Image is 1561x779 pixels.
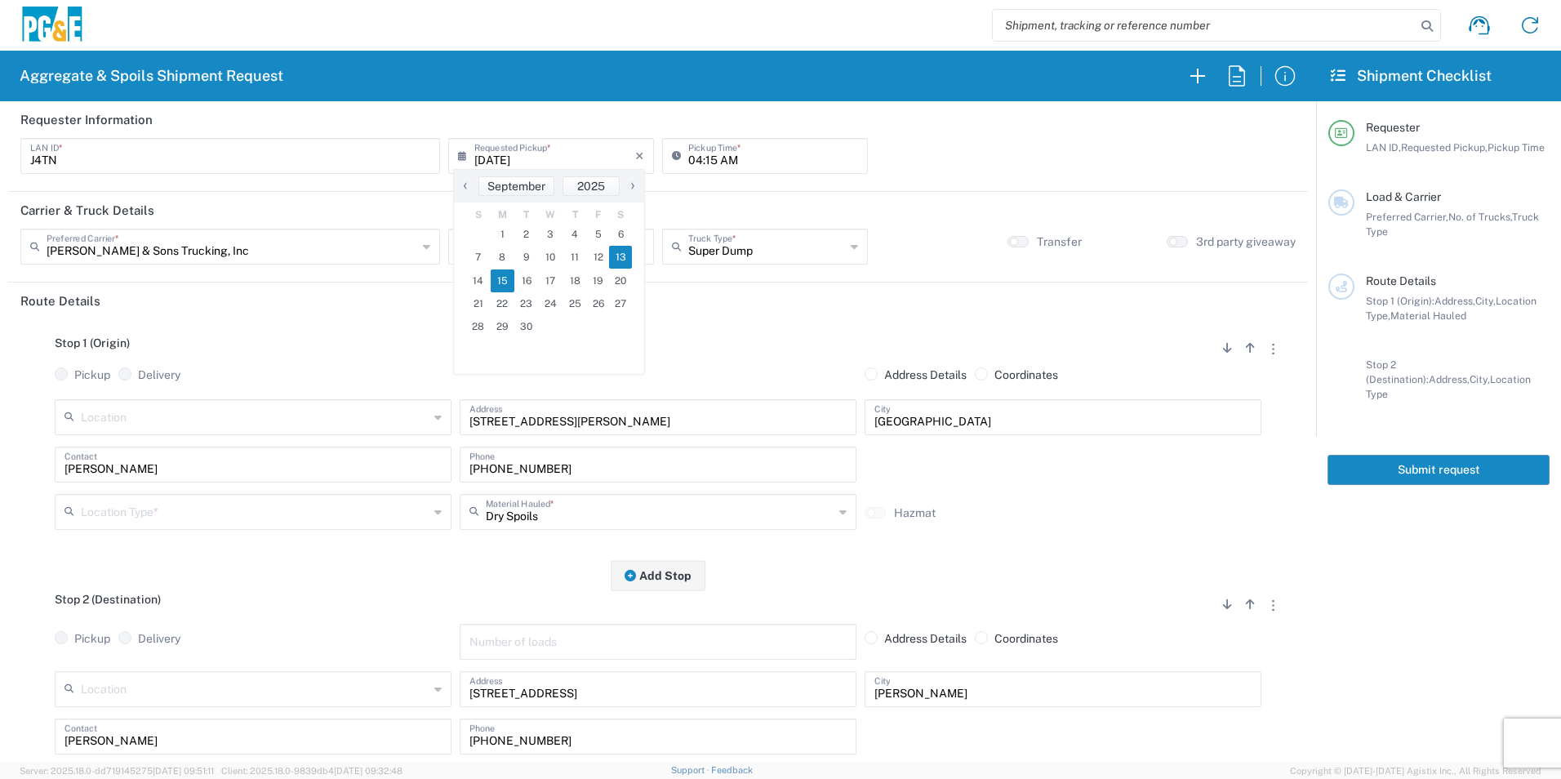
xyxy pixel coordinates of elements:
[539,207,563,223] th: weekday
[1488,141,1545,154] span: Pickup Time
[620,176,644,196] button: ›
[20,203,154,219] h2: Carrier & Truck Details
[609,223,632,246] span: 6
[587,223,610,246] span: 5
[466,246,491,269] span: 7
[563,269,587,292] span: 18
[539,292,563,315] span: 24
[563,176,620,196] button: 2025
[1390,309,1466,322] span: Material Hauled
[487,180,545,193] span: September
[466,315,491,338] span: 28
[563,207,587,223] th: weekday
[491,315,515,338] span: 29
[1475,295,1496,307] span: City,
[1366,190,1441,203] span: Load & Carrier
[514,223,539,246] span: 2
[1366,211,1448,223] span: Preferred Carrier,
[539,223,563,246] span: 3
[1429,373,1470,385] span: Address,
[491,246,515,269] span: 8
[491,269,515,292] span: 15
[1401,141,1488,154] span: Requested Pickup,
[491,292,515,315] span: 22
[514,207,539,223] th: weekday
[587,292,610,315] span: 26
[563,292,587,315] span: 25
[55,336,130,349] span: Stop 1 (Origin)
[1037,234,1082,249] label: Transfer
[334,766,402,776] span: [DATE] 09:32:48
[1366,274,1436,287] span: Route Details
[539,269,563,292] span: 17
[454,176,478,196] button: ‹
[20,293,100,309] h2: Route Details
[20,7,85,45] img: pge
[20,66,283,86] h2: Aggregate & Spoils Shipment Request
[711,765,753,775] a: Feedback
[1434,295,1475,307] span: Address,
[577,180,605,193] span: 2025
[1366,121,1420,134] span: Requester
[609,292,632,315] span: 27
[865,367,967,382] label: Address Details
[993,10,1416,41] input: Shipment, tracking or reference number
[1366,358,1429,385] span: Stop 2 (Destination):
[514,292,539,315] span: 23
[611,560,705,590] button: Add Stop
[563,246,587,269] span: 11
[1366,295,1434,307] span: Stop 1 (Origin):
[609,269,632,292] span: 20
[1290,763,1541,778] span: Copyright © [DATE]-[DATE] Agistix Inc., All Rights Reserved
[514,246,539,269] span: 9
[153,766,214,776] span: [DATE] 09:51:11
[491,223,515,246] span: 1
[466,207,491,223] th: weekday
[454,176,644,196] bs-datepicker-navigation-view: ​ ​ ​
[20,112,153,128] h2: Requester Information
[1196,234,1296,249] label: 3rd party giveaway
[221,766,402,776] span: Client: 2025.18.0-9839db4
[1470,373,1490,385] span: City,
[478,176,554,196] button: September
[466,269,491,292] span: 14
[514,315,539,338] span: 30
[671,765,712,775] a: Support
[587,269,610,292] span: 19
[609,207,632,223] th: weekday
[514,269,539,292] span: 16
[609,246,632,269] span: 13
[55,593,161,606] span: Stop 2 (Destination)
[635,143,644,169] i: ×
[1366,141,1401,154] span: LAN ID,
[1331,66,1492,86] h2: Shipment Checklist
[587,207,610,223] th: weekday
[453,169,645,375] bs-datepicker-container: calendar
[453,176,478,195] span: ‹
[539,246,563,269] span: 10
[20,766,214,776] span: Server: 2025.18.0-dd719145275
[587,246,610,269] span: 12
[894,505,936,520] label: Hazmat
[620,176,645,195] span: ›
[975,631,1058,646] label: Coordinates
[563,223,587,246] span: 4
[466,292,491,315] span: 21
[865,631,967,646] label: Address Details
[491,207,515,223] th: weekday
[975,367,1058,382] label: Coordinates
[1328,455,1550,485] button: Submit request
[1448,211,1512,223] span: No. of Trucks,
